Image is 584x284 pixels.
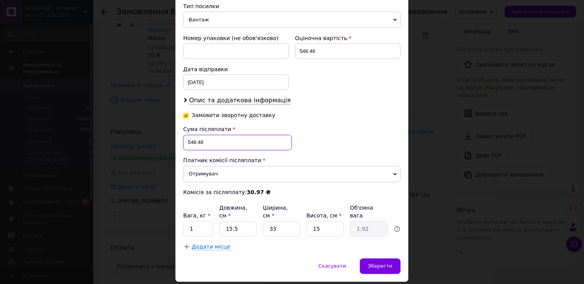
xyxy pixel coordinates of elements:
[350,204,388,220] div: Об'ємна вага
[263,205,288,219] label: Ширина, см
[318,263,346,269] span: Скасувати
[192,244,231,251] span: Додати місце
[183,189,401,196] div: Комісія за післяплату:
[183,158,261,164] span: Платник комісії післяплати
[183,3,219,9] span: Тип посилки
[219,205,247,219] label: Довжина, см
[183,213,210,219] label: Вага, кг
[368,263,393,269] span: Зберегти
[183,34,289,42] div: Номер упаковки (не обов'язково)
[306,213,341,219] label: Висота, см
[183,65,289,73] div: Дата відправки
[192,112,275,119] div: Замовити зворотну доставку
[183,126,231,133] span: Сума післяплати
[247,189,271,196] b: 30.97 ₴
[183,12,401,28] span: Вантаж
[183,166,401,182] span: Отримувач
[189,97,291,105] span: Опис та додаткова інформація
[295,34,401,42] div: Оціночна вартість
